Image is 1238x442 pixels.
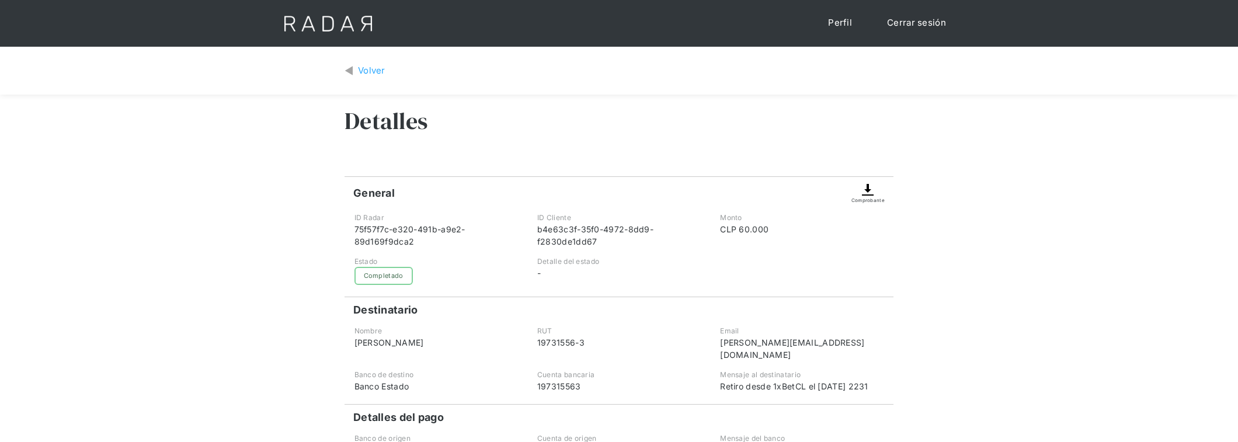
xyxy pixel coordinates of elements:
[354,256,518,267] div: Estado
[354,223,518,248] div: 75f57f7c-e320-491b-a9e2-89d169f9dca2
[537,267,701,279] div: -
[354,370,518,380] div: Banco de destino
[345,106,427,135] h3: Detalles
[353,303,418,317] h4: Destinatario
[720,213,884,223] div: Monto
[353,186,395,200] h4: General
[720,380,884,392] div: Retiro desde 1xBetCL el [DATE] 2231
[358,64,385,78] div: Volver
[354,326,518,336] div: Nombre
[537,380,701,392] div: 197315563
[537,336,701,349] div: 19731556-3
[354,213,518,223] div: ID Radar
[537,223,701,248] div: b4e63c3f-35f0-4972-8dd9-f2830de1dd67
[720,326,884,336] div: Email
[353,410,444,424] h4: Detalles del pago
[816,12,864,34] a: Perfil
[345,64,385,78] a: Volver
[354,267,413,285] div: Completado
[537,326,701,336] div: RUT
[851,197,885,204] div: Comprobante
[875,12,958,34] a: Cerrar sesión
[537,213,701,223] div: ID Cliente
[537,370,701,380] div: Cuenta bancaria
[354,336,518,349] div: [PERSON_NAME]
[720,336,884,361] div: [PERSON_NAME][EMAIL_ADDRESS][DOMAIN_NAME]
[720,370,884,380] div: Mensaje al destinatario
[861,183,875,197] img: Descargar comprobante
[354,380,518,392] div: Banco Estado
[720,223,884,235] div: CLP 60.000
[537,256,701,267] div: Detalle del estado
